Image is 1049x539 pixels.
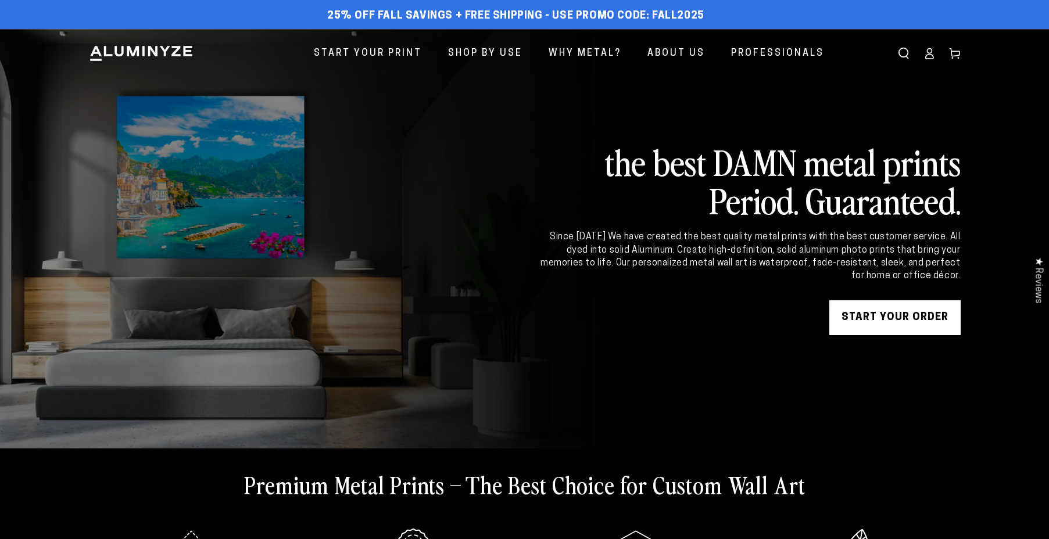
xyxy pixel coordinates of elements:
[327,10,704,23] span: 25% off FALL Savings + Free Shipping - Use Promo Code: FALL2025
[89,45,194,62] img: Aluminyze
[314,45,422,62] span: Start Your Print
[647,45,705,62] span: About Us
[639,38,714,69] a: About Us
[731,45,824,62] span: Professionals
[439,38,531,69] a: Shop By Use
[540,38,630,69] a: Why Metal?
[1027,248,1049,312] div: Click to open Judge.me floating reviews tab
[539,142,961,219] h2: the best DAMN metal prints Period. Guaranteed.
[829,300,961,335] a: START YOUR Order
[539,231,961,283] div: Since [DATE] We have created the best quality metal prints with the best customer service. All dy...
[891,41,916,66] summary: Search our site
[305,38,431,69] a: Start Your Print
[244,469,805,500] h2: Premium Metal Prints – The Best Choice for Custom Wall Art
[448,45,522,62] span: Shop By Use
[549,45,621,62] span: Why Metal?
[722,38,833,69] a: Professionals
